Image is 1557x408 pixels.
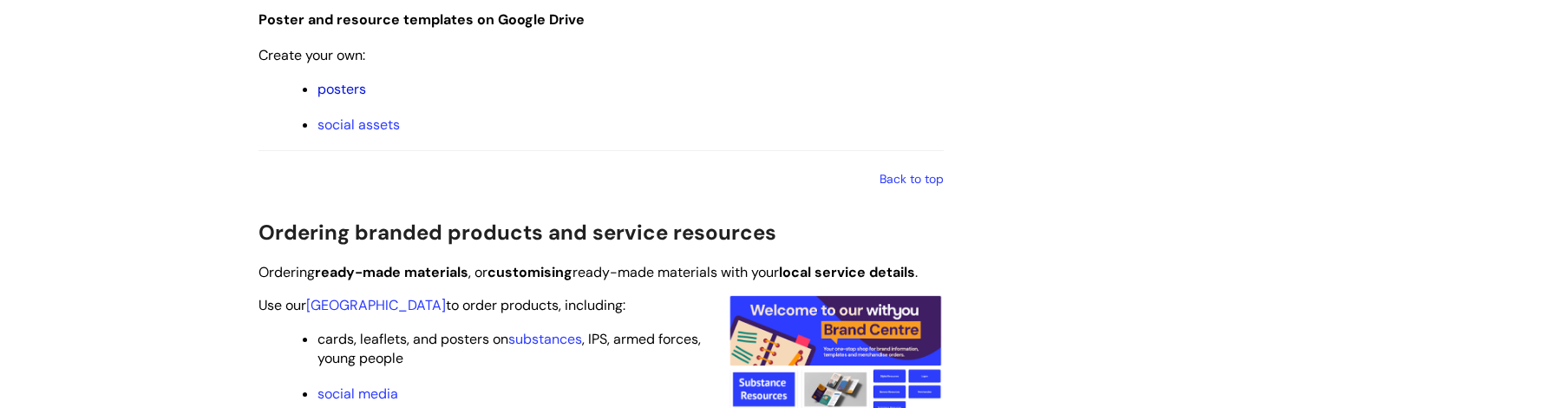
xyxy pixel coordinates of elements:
a: social assets [317,115,400,134]
span: Use our to order products, including: [258,296,625,314]
span: Poster and resource templates on Google Drive [258,10,585,29]
a: posters [317,80,366,98]
a: social media [317,385,398,403]
strong: local service details [779,263,915,281]
span: Create your own: [258,46,365,64]
strong: customising [487,263,572,281]
span: Ordering branded products and service resources [258,219,776,246]
span: Ordering , or ready-made materials with your . [258,263,918,281]
strong: ready-made materials [315,263,468,281]
a: [GEOGRAPHIC_DATA] [306,296,446,314]
a: Back to top [880,171,944,187]
a: substances [508,330,582,348]
span: cards, leaflets, and posters on , IPS, armed forces, young people [317,330,701,367]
